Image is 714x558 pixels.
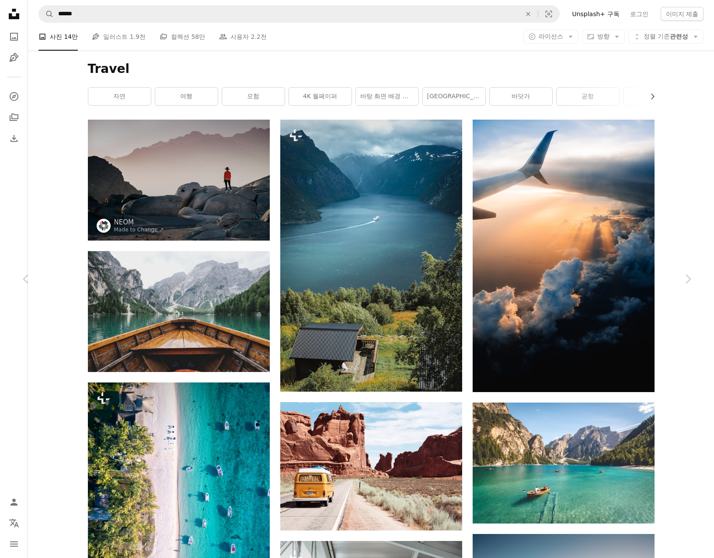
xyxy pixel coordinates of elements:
span: 1.9천 [130,32,146,41]
button: 삭제 [519,6,538,22]
a: 여행 [155,88,218,105]
img: 보트가 큰 물 속에 있습니다. [280,120,462,392]
form: 사이트 전체에서 이미지 찾기 [38,5,560,23]
span: 방향 [597,33,610,40]
a: Unsplash+ 구독 [567,7,624,21]
a: 골든 아워 동안 하늘에 비행기 [473,251,655,259]
a: 일러스트 [5,49,23,66]
a: 큰 바위 위에 서 있는 사람 [88,176,270,184]
a: 4K 월페이퍼 [289,88,352,105]
a: 일러스트 1.9천 [92,23,146,51]
button: 목록을 오른쪽으로 스크롤 [644,88,655,105]
a: 도로에 노란 폭스바겐 밴 [280,462,462,470]
button: 메뉴 [5,535,23,553]
a: 보트가 큰 물 속에 있습니다. [280,251,462,259]
img: 산을 향해 움직이는 갈색 목조 보트 [88,251,270,372]
a: 탐색 [5,88,23,105]
a: 컬렉션 [5,109,23,126]
a: 모험 [222,88,285,105]
a: 자연 [88,88,151,105]
a: 평면 [623,88,686,105]
a: 컬렉션 58만 [160,23,205,51]
button: 방향 [582,30,625,44]
span: 관련성 [644,32,688,41]
a: NEOM [114,218,164,227]
a: [GEOGRAPHIC_DATA] [423,88,485,105]
img: NEOM의 프로필로 이동 [97,219,111,233]
a: 다운로드 내역 [5,130,23,147]
img: 낮에 찍은 푸른 호수 물에 3 개의 갈색 나무 보트 [473,403,655,524]
a: 물 속에 보트가 있는 해변의 조감도 [88,499,270,507]
a: 사용자 2.2천 [219,23,267,51]
a: 사진 [5,28,23,45]
span: 58만 [191,32,205,41]
a: 로그인 / 가입 [5,493,23,511]
span: 2.2천 [251,32,267,41]
a: 로그인 [625,7,654,21]
a: 바닷가 [490,88,552,105]
a: 바탕 화면 배경 무늬 [356,88,418,105]
button: 정렬 기준관련성 [628,30,704,44]
span: 라이선스 [539,33,563,40]
span: 정렬 기준 [644,33,670,40]
h1: Travel [88,61,655,77]
a: 낮에 찍은 푸른 호수 물에 3 개의 갈색 나무 보트 [473,459,655,467]
a: Made to Change ↗ [114,227,164,233]
button: 언어 [5,514,23,532]
a: 공항 [557,88,619,105]
button: 이미지 제출 [661,7,704,21]
a: 산을 향해 움직이는 갈색 목조 보트 [88,307,270,315]
button: 라이선스 [523,30,578,44]
img: 도로에 노란 폭스바겐 밴 [280,402,462,530]
button: 시각적 검색 [538,6,559,22]
img: 골든 아워 동안 하늘에 비행기 [473,120,655,392]
img: 큰 바위 위에 서 있는 사람 [88,120,270,241]
button: Unsplash 검색 [39,6,54,22]
a: 다음 [662,237,714,321]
